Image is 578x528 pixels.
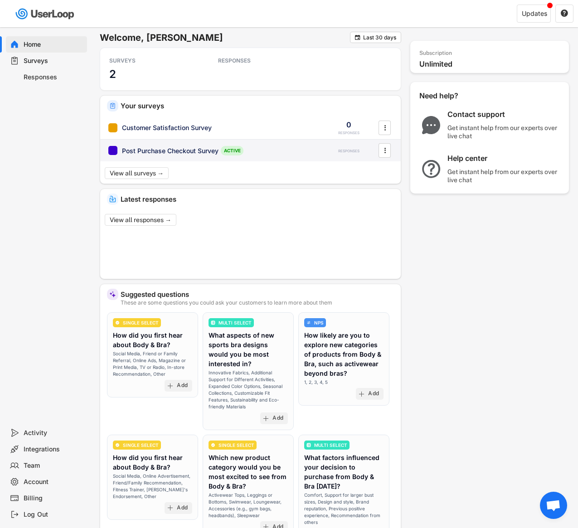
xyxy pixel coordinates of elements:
div: Customer Satisfaction Survey [122,123,212,132]
div: Contact support [447,110,561,119]
div: Latest responses [121,196,394,203]
div: 1, 2, 3, 4, 5 [304,379,328,386]
div: Post Purchase Checkout Survey [122,146,219,155]
div: Add [368,390,379,397]
div: Billing [24,494,83,503]
text:  [355,34,360,41]
img: CircleTickMinorWhite.svg [115,320,120,325]
img: CircleTickMinorWhite.svg [211,443,215,447]
div: RESPONSES [218,57,300,64]
div: Add [177,382,188,389]
div: Surveys [24,57,83,65]
div: SINGLE SELECT [123,320,159,325]
div: Your surveys [121,102,394,109]
div: Team [24,461,83,470]
div: Integrations [24,445,83,454]
button:  [380,144,389,157]
button: View all responses → [105,214,176,226]
h3: 2 [109,67,116,81]
div: RESPONSES [338,131,359,136]
img: CircleTickMinorWhite.svg [115,443,120,447]
div: RESPONSES [338,149,359,154]
div: Unlimited [419,59,564,69]
div: Add [177,504,188,512]
div: Suggested questions [121,291,394,298]
button:  [380,121,389,135]
div: Social Media, Online Advertisement, Friend/Family Recommendation, Fitness Trainer, [PERSON_NAME]'... [113,473,192,500]
div: Subscription [419,50,452,57]
img: ChatMajor.svg [419,116,443,134]
div: MULTI SELECT [314,443,347,447]
div: Last 30 days [363,35,396,40]
h6: Welcome, [PERSON_NAME] [100,32,350,44]
button: View all surveys → [105,167,169,179]
div: What factors influenced your decision to purchase from Body & Bra [DATE]? [304,453,384,491]
img: AdjustIcon.svg [306,320,311,325]
div: NPS [314,320,324,325]
div: SINGLE SELECT [123,443,159,447]
div: ACTIVE [221,146,243,155]
button:  [354,34,361,41]
div: Which new product category would you be most excited to see from Body & Bra? [209,453,288,491]
img: ListMajor.svg [211,320,215,325]
div: Home [24,40,83,49]
div: Activity [24,429,83,437]
div: How likely are you to explore new categories of products from Body & Bra, such as activewear beyo... [304,330,384,378]
div: What aspects of new sports bra designs would you be most interested in? [209,330,288,368]
div: Help center [447,154,561,163]
div: Responses [24,73,83,82]
div: Account [24,478,83,486]
div: Updates [522,10,547,17]
img: MagicMajor%20%28Purple%29.svg [109,291,116,298]
div: Add [272,415,283,422]
div: Need help? [419,91,483,101]
div: These are some questions you could ask your customers to learn more about them [121,300,394,305]
div: 0 [346,120,351,130]
text:  [561,9,568,17]
div: Activewear Tops, Leggings or Bottoms, Swimwear, Loungewear, Accessories (e.g., gym bags, headband... [209,492,288,519]
img: IncomingMajor.svg [109,196,116,203]
img: QuestionMarkInverseMajor.svg [419,160,443,178]
div: SURVEYS [109,57,191,64]
div: Comfort, Support for larger bust sizes, Design and style, Brand reputation, Previous positive exp... [304,492,384,526]
a: Open de chat [540,492,567,519]
div: SINGLE SELECT [219,443,254,447]
text:  [384,123,386,132]
div: Get instant help from our experts over live chat [447,168,561,184]
div: Log Out [24,510,83,519]
div: How did you first hear about Body & Bra? [113,453,192,472]
div: How did you first hear about Body & Bra? [113,330,192,349]
div: MULTI SELECT [219,320,252,325]
img: userloop-logo-01.svg [14,5,78,23]
button:  [560,10,568,18]
text:  [384,146,386,155]
div: Social Media, Friend or Family Referral, Online Ads, Magazine or Print Media, TV or Radio, In-sto... [113,350,192,378]
div: Innovative Fabrics, Additional Support for Different Activities, Expanded Color Options, Seasonal... [209,369,288,410]
div: Get instant help from our experts over live chat [447,124,561,140]
img: ListMajor.svg [306,443,311,447]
